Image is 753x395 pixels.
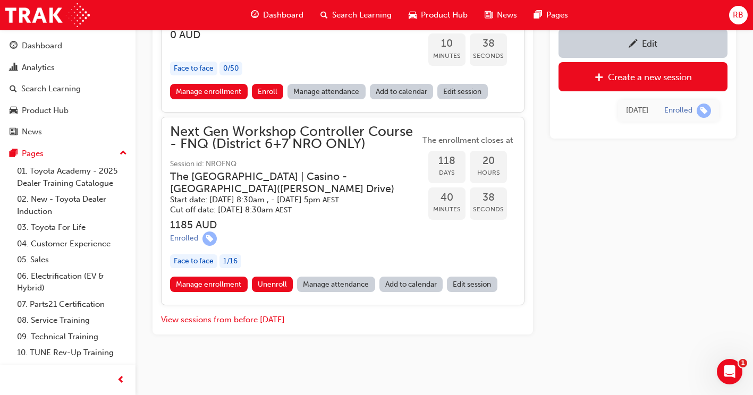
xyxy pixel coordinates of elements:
span: car-icon [10,106,18,116]
a: 07. Parts21 Certification [13,296,131,313]
a: Analytics [4,58,131,78]
button: Pages [4,144,131,164]
div: Product Hub [22,105,69,117]
div: Face to face [170,62,217,76]
div: Create a new session [608,72,692,82]
a: 02. New - Toyota Dealer Induction [13,191,131,219]
h3: 0 AUD [170,29,420,41]
div: Pages [22,148,44,160]
div: Dashboard [22,40,62,52]
a: 10. TUNE Rev-Up Training [13,345,131,361]
span: news-icon [485,8,493,22]
span: Minutes [428,203,466,216]
span: Australian Eastern Standard Time AEST [275,205,292,214]
h3: 1185 AUD [170,219,420,231]
div: Edit [642,38,657,49]
span: guage-icon [251,8,259,22]
button: RB [729,6,748,24]
span: Pages [546,9,568,21]
span: Hours [470,167,507,179]
div: Tue Sep 30 2025 11:48:59 GMT+1000 (Australian Eastern Standard Time) [626,105,648,117]
div: 1 / 16 [219,254,241,269]
a: 05. Sales [13,252,131,268]
button: Next Gen Workshop Controller Course - FNQ (District 6+7 NRO ONLY)Session id: NROFNQThe [GEOGRAPHI... [170,126,515,296]
span: search-icon [10,84,17,94]
iframe: Intercom live chat [717,359,742,384]
div: Enrolled [170,234,198,244]
a: 03. Toyota For Life [13,219,131,236]
span: pencil-icon [629,39,638,50]
div: Search Learning [21,83,81,95]
span: 1 [739,359,747,367]
span: Seconds [470,50,507,62]
div: Analytics [22,62,55,74]
span: Days [428,167,466,179]
span: Enroll [258,87,277,96]
span: 40 [428,192,466,204]
span: pages-icon [534,8,542,22]
span: Unenroll [258,280,287,289]
span: The enrollment closes at [420,134,515,147]
a: 09. Technical Training [13,329,131,345]
span: Australian Eastern Standard Time AEST [323,195,339,204]
span: 38 [470,38,507,50]
a: Product Hub [4,101,131,121]
div: News [22,126,42,138]
button: Unenroll [252,277,293,292]
span: 20 [470,155,507,167]
button: Enroll [252,84,284,99]
a: Manage enrollment [170,84,248,99]
span: plus-icon [595,73,604,83]
a: 08. Service Training [13,312,131,329]
a: Dashboard [4,36,131,56]
span: 38 [470,192,507,204]
a: Manage attendance [297,277,375,292]
span: guage-icon [10,41,18,51]
a: Edit session [447,277,497,292]
h3: The [GEOGRAPHIC_DATA] | Casino - [GEOGRAPHIC_DATA] ( [PERSON_NAME] Drive ) [170,170,403,195]
span: up-icon [120,147,127,160]
a: Search Learning [4,79,131,99]
a: 06. Electrification (EV & Hybrid) [13,268,131,296]
button: DashboardAnalyticsSearch LearningProduct HubNews [4,34,131,144]
span: learningRecordVerb_ENROLL-icon [202,231,217,246]
a: All Pages [13,361,131,377]
span: 10 [428,38,466,50]
a: car-iconProduct Hub [400,4,476,26]
span: 118 [428,155,466,167]
a: search-iconSearch Learning [312,4,400,26]
a: guage-iconDashboard [242,4,312,26]
span: Session id: NROFNQ [170,158,420,170]
div: Face to face [170,254,217,269]
a: News [4,122,131,142]
span: Search Learning [332,9,392,21]
span: Product Hub [421,9,468,21]
a: 04. Customer Experience [13,236,131,252]
span: News [497,9,517,21]
div: 0 / 50 [219,62,242,76]
img: Trak [5,3,90,27]
a: Manage enrollment [170,277,248,292]
span: learningRecordVerb_ENROLL-icon [697,104,711,118]
a: Edit [559,29,727,58]
button: View sessions from before [DATE] [161,314,285,326]
a: Add to calendar [379,277,443,292]
a: news-iconNews [476,4,526,26]
span: news-icon [10,127,18,137]
a: Edit session [437,84,488,99]
a: Add to calendar [370,84,434,99]
span: chart-icon [10,63,18,73]
a: pages-iconPages [526,4,577,26]
span: Minutes [428,50,466,62]
span: Dashboard [263,9,303,21]
a: Manage attendance [287,84,366,99]
a: 01. Toyota Academy - 2025 Dealer Training Catalogue [13,163,131,191]
span: RB [733,9,743,21]
span: Seconds [470,203,507,216]
a: Create a new session [559,62,727,91]
span: prev-icon [117,374,125,387]
span: car-icon [409,8,417,22]
span: Next Gen Workshop Controller Course - FNQ (District 6+7 NRO ONLY) [170,126,420,150]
